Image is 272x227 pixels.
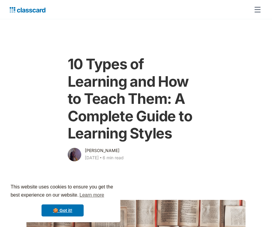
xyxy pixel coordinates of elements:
[42,204,84,216] a: dismiss cookie message
[103,154,124,161] div: 6 min read
[85,154,99,161] div: [DATE]
[10,5,45,14] a: home
[79,191,105,200] a: learn more about cookies
[85,147,119,154] div: [PERSON_NAME]
[250,2,262,17] div: menu
[99,154,103,163] div: ‧
[5,178,120,222] div: cookieconsent
[68,55,205,142] h1: 10 Types of Learning and How to Teach Them: A Complete Guide to Learning Styles
[11,183,115,200] span: This website uses cookies to ensure you get the best experience on our website.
